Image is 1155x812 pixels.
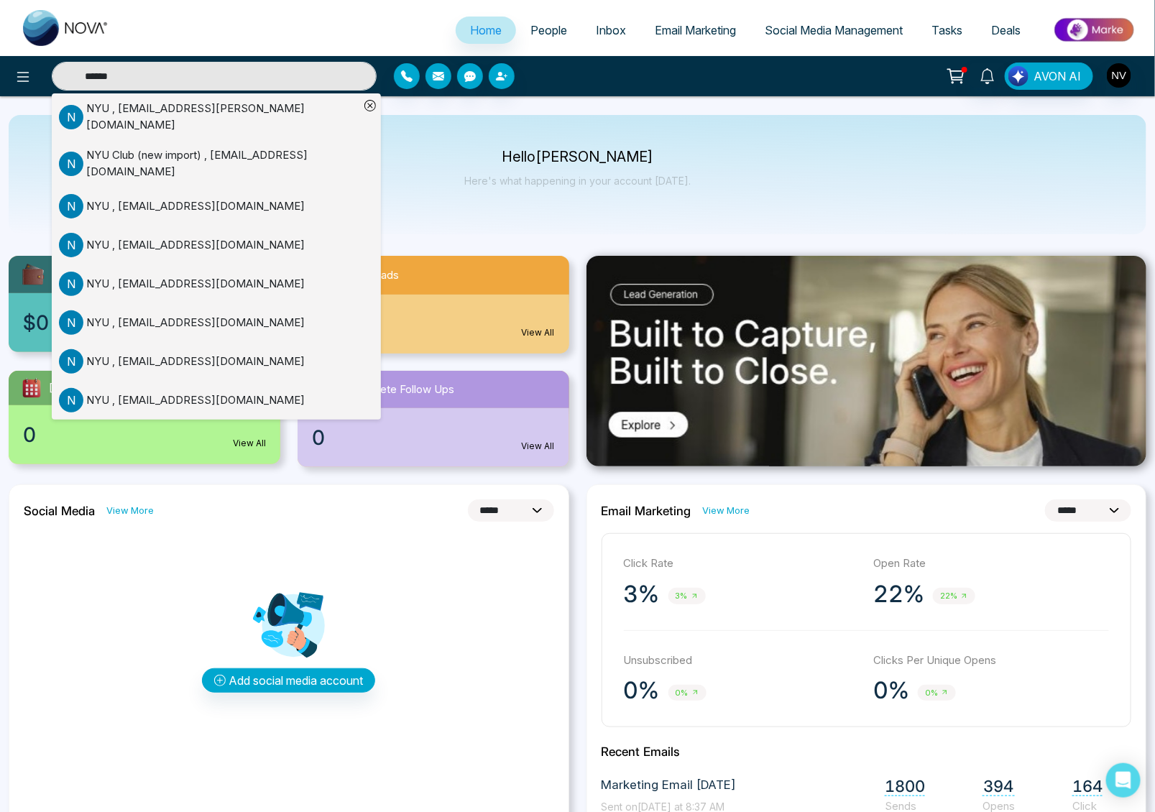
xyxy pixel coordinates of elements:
p: Unsubscribed [624,652,860,669]
div: NYU , [EMAIL_ADDRESS][DOMAIN_NAME] [86,354,305,370]
span: Home [470,23,502,37]
a: Home [456,17,516,44]
p: Click Rate [624,555,860,572]
div: NYU , [EMAIL_ADDRESS][DOMAIN_NAME] [86,276,305,292]
img: Nova CRM Logo [23,10,109,46]
p: Hello [PERSON_NAME] [464,151,691,163]
button: AVON AI [1005,63,1093,90]
p: N [59,272,83,296]
img: Market-place.gif [1042,14,1146,46]
div: NYU , [EMAIL_ADDRESS][DOMAIN_NAME] [86,237,305,254]
p: N [59,310,83,335]
span: 0% [668,685,707,701]
div: NYU , [EMAIL_ADDRESS][PERSON_NAME][DOMAIN_NAME] [86,101,359,133]
p: N [59,349,83,374]
span: $0 [23,308,49,338]
p: Here's what happening in your account [DATE]. [464,175,691,187]
p: N [59,152,83,176]
p: 0% [624,676,660,705]
a: View More [703,504,750,517]
div: Open Intercom Messenger [1106,763,1141,798]
span: Inbox [596,23,626,37]
span: 22% [933,588,975,604]
a: People [516,17,581,44]
p: N [59,233,83,257]
span: Social Media Management [765,23,903,37]
button: Add social media account [202,668,375,693]
span: 0% [918,685,956,701]
span: 164 [1072,777,1103,796]
span: 0 [23,420,36,450]
p: N [59,194,83,218]
span: Deals [991,23,1021,37]
span: Tasks [931,23,962,37]
span: 3% [668,588,706,604]
h2: Social Media [24,504,95,518]
img: User Avatar [1107,63,1131,88]
a: Tasks [917,17,977,44]
p: N [59,105,83,129]
p: 0% [873,676,909,705]
span: People [530,23,567,37]
div: NYU Club (new import) , [EMAIL_ADDRESS][DOMAIN_NAME] [86,147,359,180]
div: NYU , [EMAIL_ADDRESS][DOMAIN_NAME] [86,315,305,331]
div: NYU , [EMAIL_ADDRESS][DOMAIN_NAME] [86,198,305,215]
a: Deals [977,17,1035,44]
a: View All [522,440,555,453]
span: [DATE] Task [49,380,111,397]
div: NYU , [EMAIL_ADDRESS][DOMAIN_NAME] [86,392,305,409]
p: 3% [624,580,660,609]
img: todayTask.svg [20,377,43,400]
h2: Recent Emails [602,744,1132,759]
p: N [59,388,83,412]
a: New Leads0View All [289,256,578,354]
img: availableCredit.svg [20,262,46,287]
p: 22% [873,580,924,609]
span: Email Marketing [655,23,736,37]
a: Inbox [581,17,640,44]
a: View All [233,437,266,450]
span: 1800 [885,777,925,796]
span: 0 [312,423,325,453]
a: Social Media Management [750,17,917,44]
a: Email Marketing [640,17,750,44]
span: AVON AI [1034,68,1081,85]
p: Clicks Per Unique Opens [873,652,1109,669]
span: Marketing Email [DATE] [602,776,737,795]
span: 394 [983,777,1015,796]
img: Analytics png [253,589,325,661]
a: Incomplete Follow Ups0View All [289,371,578,467]
h2: Email Marketing [602,504,691,518]
a: View More [106,504,154,517]
img: Lead Flow [1008,66,1029,86]
span: Incomplete Follow Ups [341,382,454,398]
img: . [586,256,1147,466]
a: View All [522,326,555,339]
p: Open Rate [873,555,1109,572]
